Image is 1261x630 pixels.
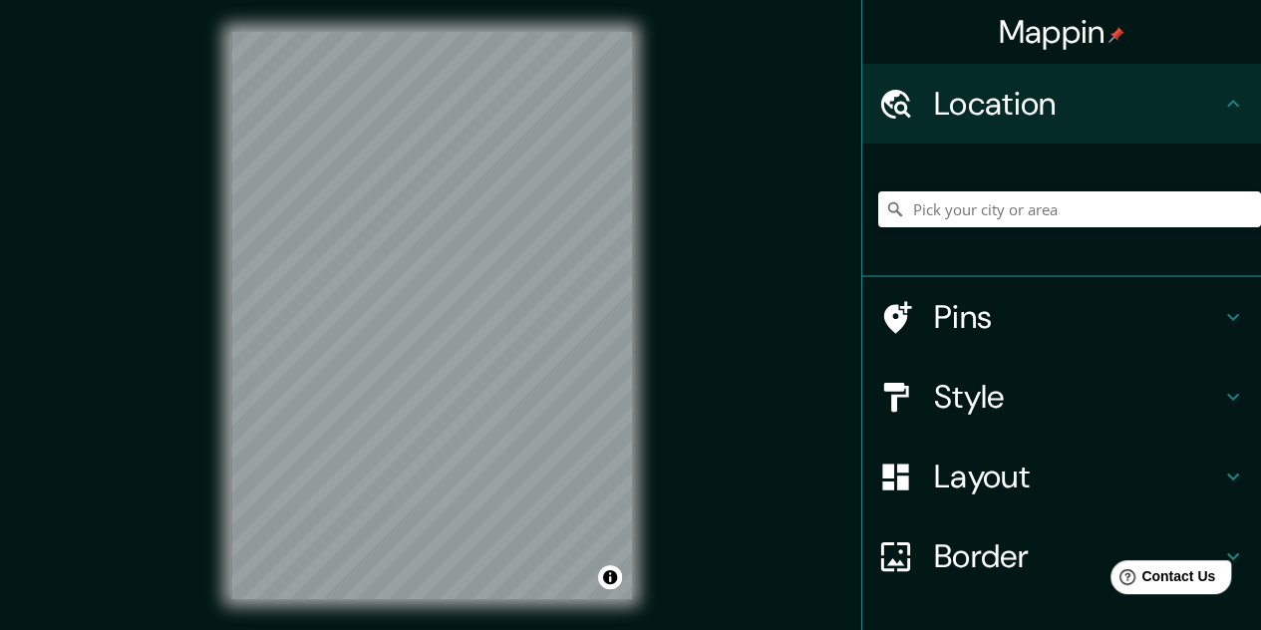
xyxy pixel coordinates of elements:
[862,516,1261,596] div: Border
[598,565,622,589] button: Toggle attribution
[862,437,1261,516] div: Layout
[231,32,632,599] canvas: Map
[1108,27,1124,43] img: pin-icon.png
[862,357,1261,437] div: Style
[1084,552,1239,608] iframe: Help widget launcher
[999,12,1125,52] h4: Mappin
[878,191,1261,227] input: Pick your city or area
[862,64,1261,144] div: Location
[934,297,1221,337] h4: Pins
[934,457,1221,496] h4: Layout
[934,377,1221,417] h4: Style
[862,277,1261,357] div: Pins
[934,536,1221,576] h4: Border
[934,84,1221,124] h4: Location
